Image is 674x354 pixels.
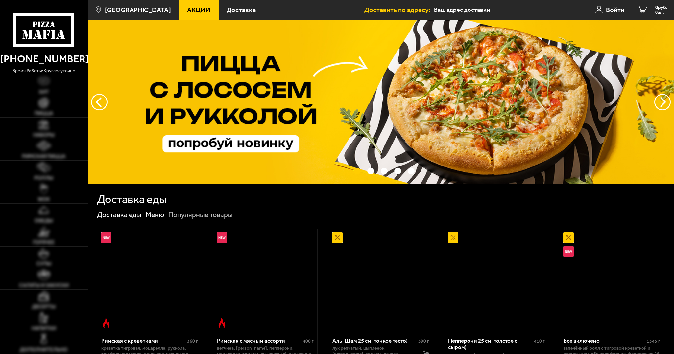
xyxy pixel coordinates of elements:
a: АкционныйАль-Шам 25 см (тонкое тесто) [328,229,433,332]
span: 360 г [187,338,198,344]
span: Войти [606,7,624,13]
a: Доставка еды- [97,210,144,219]
span: Десерты [32,304,56,309]
span: Дополнительно [20,347,68,352]
a: АкционныйНовинкаВсё включено [560,229,664,332]
div: Аль-Шам 25 см (тонкое тесто) [332,337,417,344]
img: Новинка [217,232,227,243]
span: 400 г [303,338,314,344]
span: Наборы [33,132,55,138]
h1: Доставка еды [97,194,167,205]
input: Ваш адрес доставки [434,4,569,16]
button: предыдущий [654,94,671,110]
button: точки переключения [354,168,361,175]
a: АкционныйПепперони 25 см (толстое с сыром) [444,229,549,332]
div: Римская с мясным ассорти [217,337,301,344]
span: Доставить по адресу: [364,7,434,13]
a: НовинкаОстрое блюдоРимская с креветками [97,229,202,332]
img: Острое блюдо [101,318,111,328]
span: Римская пицца [22,154,65,159]
button: точки переключения [367,168,374,175]
span: 0 руб. [655,5,667,10]
img: Акционный [448,232,458,243]
span: [GEOGRAPHIC_DATA] [105,7,171,13]
span: 0 шт. [655,11,667,15]
span: Роллы [34,175,53,181]
span: Обеды [35,218,53,223]
span: Напитки [32,326,56,331]
img: Острое блюдо [217,318,227,328]
img: Акционный [332,232,343,243]
div: Пепперони 25 см (толстое с сыром) [448,337,532,351]
img: Акционный [563,232,574,243]
span: Салаты и закуски [19,283,69,288]
span: Хит [39,89,49,95]
button: точки переключения [381,168,388,175]
span: WOK [38,197,50,202]
span: 1345 г [647,338,660,344]
button: точки переключения [394,168,401,175]
span: 390 г [418,338,429,344]
span: Доставка [227,7,256,13]
span: 410 г [534,338,545,344]
a: НовинкаОстрое блюдоРимская с мясным ассорти [213,229,318,332]
span: Супы [36,261,51,266]
img: Новинка [101,232,111,243]
div: Всё включено [564,337,645,344]
span: Горячее [33,240,55,245]
div: Римская с креветками [101,337,185,344]
span: Акции [187,7,210,13]
span: Пицца [35,111,53,116]
a: Меню- [146,210,167,219]
div: Популярные товары [168,210,233,219]
button: следующий [91,94,108,110]
button: точки переключения [408,168,415,175]
img: Новинка [563,246,574,257]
